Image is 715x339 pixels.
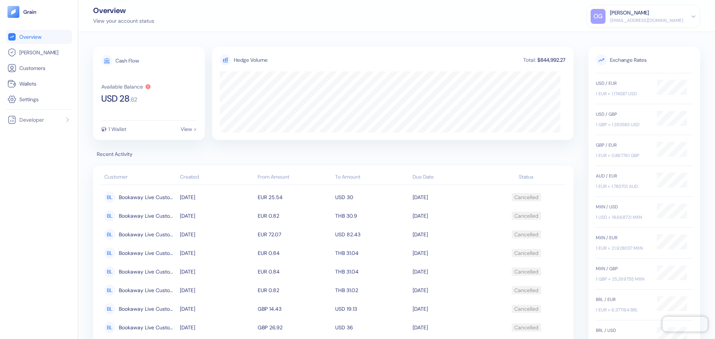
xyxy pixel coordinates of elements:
div: 1 GBP = 1.353583 USD [596,121,649,128]
span: Bookaway Live Customer [119,321,176,334]
span: Settings [19,96,39,103]
div: 1 EUR = 21.928037 MXN [596,245,649,252]
div: Cancelled [514,321,538,334]
td: [DATE] [178,318,255,337]
td: EUR 0.84 [256,244,333,262]
span: Bookaway Live Customer [119,247,176,259]
td: GBP 26.92 [256,318,333,337]
td: EUR 0.82 [256,207,333,225]
div: View > [181,127,197,132]
div: BL [104,229,115,240]
td: [DATE] [178,262,255,281]
th: Due Date [411,170,488,185]
div: Cancelled [514,228,538,241]
span: Bookaway Live Customer [119,303,176,315]
td: EUR 25.54 [256,188,333,207]
div: Cancelled [514,210,538,222]
td: [DATE] [411,225,488,244]
div: Cancelled [514,303,538,315]
div: Cancelled [514,191,538,204]
a: [PERSON_NAME] [7,48,70,57]
span: . 62 [130,97,137,103]
div: MXN / USD [596,204,649,210]
div: 1 EUR = 0.867761 GBP [596,152,649,159]
td: USD 36 [333,318,411,337]
span: Bookaway Live Customer [119,265,176,278]
div: Hedge Volume [234,56,268,64]
td: USD 82.43 [333,225,411,244]
span: Bookaway Live Customer [119,210,176,222]
iframe: Chatra live chat [662,317,708,332]
span: USD 28 [101,94,130,103]
div: BL [104,192,115,203]
div: [PERSON_NAME] [610,9,649,17]
td: EUR 0.82 [256,281,333,300]
td: USD 19.13 [333,300,411,318]
th: Customer [101,170,178,185]
button: Available Balance [101,84,151,90]
div: BL [104,285,115,296]
td: EUR 0.84 [256,262,333,281]
div: GBP / EUR [596,142,649,148]
th: From Amount [256,170,333,185]
td: [DATE] [178,300,255,318]
div: Cancelled [514,247,538,259]
div: Available Balance [101,84,143,89]
td: [DATE] [411,318,488,337]
th: Created [178,170,255,185]
div: BL [104,210,115,221]
a: Settings [7,95,70,104]
td: [DATE] [178,281,255,300]
span: Overview [19,33,41,41]
td: THB 31.04 [333,244,411,262]
a: Customers [7,64,70,73]
span: Wallets [19,80,36,87]
td: EUR 72.07 [256,225,333,244]
span: Exchange Rates [596,54,693,65]
div: 1 USD = 18.668721 MXN [596,214,649,221]
div: 1 EUR = 1.783701 AUD [596,183,649,190]
div: MXN / EUR [596,234,649,241]
div: BRL / EUR [596,296,649,303]
div: Cancelled [514,284,538,297]
div: [EMAIL_ADDRESS][DOMAIN_NAME] [610,17,683,24]
td: THB 31.04 [333,262,411,281]
div: 1 EUR = 1.174587 USD [596,90,649,97]
td: [DATE] [411,207,488,225]
span: Bookaway Live Customer [119,191,176,204]
div: AUD / EUR [596,173,649,179]
div: USD / GBP [596,111,649,118]
div: Status [490,173,562,181]
td: [DATE] [178,188,255,207]
div: USD / EUR [596,80,649,87]
img: logo [23,9,37,15]
td: [DATE] [411,244,488,262]
div: BL [104,303,115,314]
div: BL [104,266,115,277]
td: GBP 14.43 [256,300,333,318]
div: BL [104,322,115,333]
div: BRL / USD [596,327,649,334]
div: $844,992.27 [537,57,566,63]
td: THB 30.9 [333,207,411,225]
div: View your account status [93,17,154,25]
td: [DATE] [411,300,488,318]
td: [DATE] [411,188,488,207]
span: [PERSON_NAME] [19,49,58,56]
div: BL [104,247,115,259]
td: THB 31.02 [333,281,411,300]
td: [DATE] [178,207,255,225]
a: Wallets [7,79,70,88]
a: Overview [7,32,70,41]
div: OG [591,9,606,24]
div: 1 EUR = 6.377164 BRL [596,307,649,313]
div: Overview [93,7,154,14]
div: Cash Flow [115,58,139,63]
th: To Amount [333,170,411,185]
img: logo-tablet-V2.svg [7,6,19,18]
td: [DATE] [411,281,488,300]
div: MXN / GBP [596,265,649,272]
div: Cancelled [514,265,538,278]
td: USD 30 [333,188,411,207]
td: [DATE] [178,244,255,262]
